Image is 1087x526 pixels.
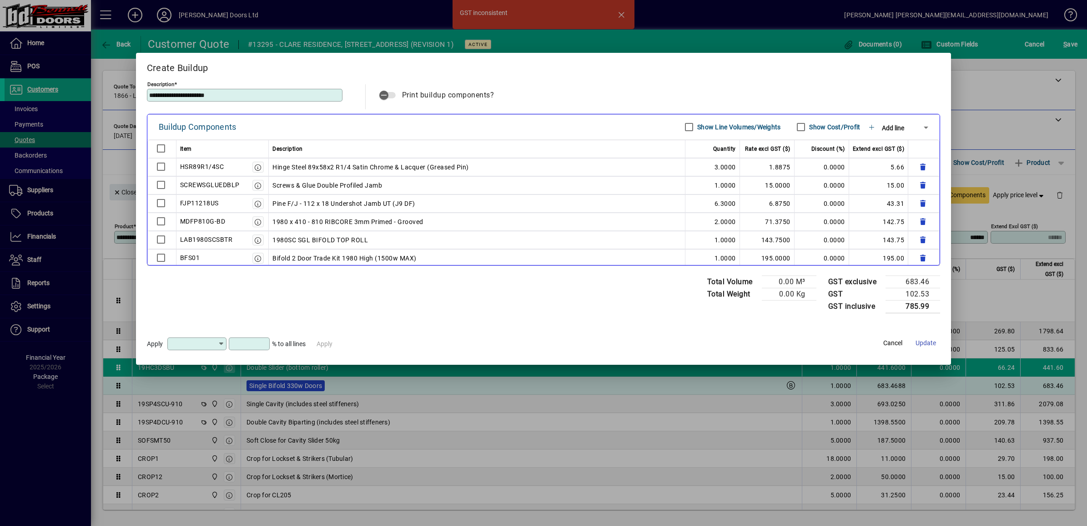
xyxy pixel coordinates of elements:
[744,235,790,245] div: 143.7500
[824,288,886,300] td: GST
[882,124,904,132] span: Add line
[180,216,226,227] div: MDFP810G-BD
[713,143,736,154] span: Quantity
[849,213,909,231] td: 142.75
[136,53,951,79] h2: Create Buildup
[269,176,685,194] td: Screws & Glue Double Profiled Jamb
[849,158,909,176] td: 5.66
[744,253,790,264] div: 195.0000
[685,231,740,249] td: 1.0000
[886,288,940,300] td: 102.53
[795,231,849,249] td: 0.0000
[911,335,940,351] button: Update
[795,176,849,194] td: 0.0000
[685,194,740,213] td: 6.3000
[180,234,233,245] div: LAB1980SCSBTR
[916,338,936,348] span: Update
[147,340,163,347] span: Apply
[807,123,860,132] label: Show Cost/Profit
[402,91,494,99] span: Print buildup components?
[744,198,790,209] div: 6.8750
[795,213,849,231] td: 0.0000
[180,179,240,190] div: SCREWSGLUEDBLP
[180,143,192,154] span: Item
[886,276,940,288] td: 683.46
[878,335,907,351] button: Cancel
[762,288,816,300] td: 0.00 Kg
[269,231,685,249] td: 1980SC SGL BIFOLD TOP ROLL
[824,276,886,288] td: GST exclusive
[269,158,685,176] td: Hinge Steel 89x58x2 R1/4 Satin Chrome & Lacquer (Greased Pin)
[849,194,909,213] td: 43.31
[180,198,219,209] div: FJP11218US
[824,300,886,313] td: GST inclusive
[269,194,685,213] td: Pine F/J - 112 x 18 Undershot Jamb UT (J9 DF)
[886,300,940,313] td: 785.99
[795,194,849,213] td: 0.0000
[795,158,849,176] td: 0.0000
[695,123,780,132] label: Show Line Volumes/Weights
[147,81,174,87] mat-label: Description
[685,176,740,194] td: 1.0000
[272,340,306,347] span: % to all lines
[272,143,303,154] span: Description
[744,180,790,191] div: 15.0000
[685,158,740,176] td: 3.0000
[883,338,902,348] span: Cancel
[849,176,909,194] td: 15.00
[811,143,845,154] span: Discount (%)
[159,120,237,134] div: Buildup Components
[703,288,762,300] td: Total Weight
[795,249,849,267] td: 0.0000
[269,213,685,231] td: 1980 x 410 - 810 RIBCORE 3mm Primed - Grooved
[745,143,790,154] span: Rate excl GST ($)
[744,216,790,227] div: 71.3750
[685,213,740,231] td: 2.0000
[853,143,905,154] span: Extend excl GST ($)
[744,162,790,173] div: 1.8875
[703,276,762,288] td: Total Volume
[180,161,224,172] div: HSR89R1/4SC
[269,249,685,267] td: Bifold 2 Door Trade Kit 1980 High (1500w MAX)
[762,276,816,288] td: 0.00 M³
[849,249,909,267] td: 195.00
[849,231,909,249] td: 143.75
[685,249,740,267] td: 1.0000
[180,252,200,263] div: BFS01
